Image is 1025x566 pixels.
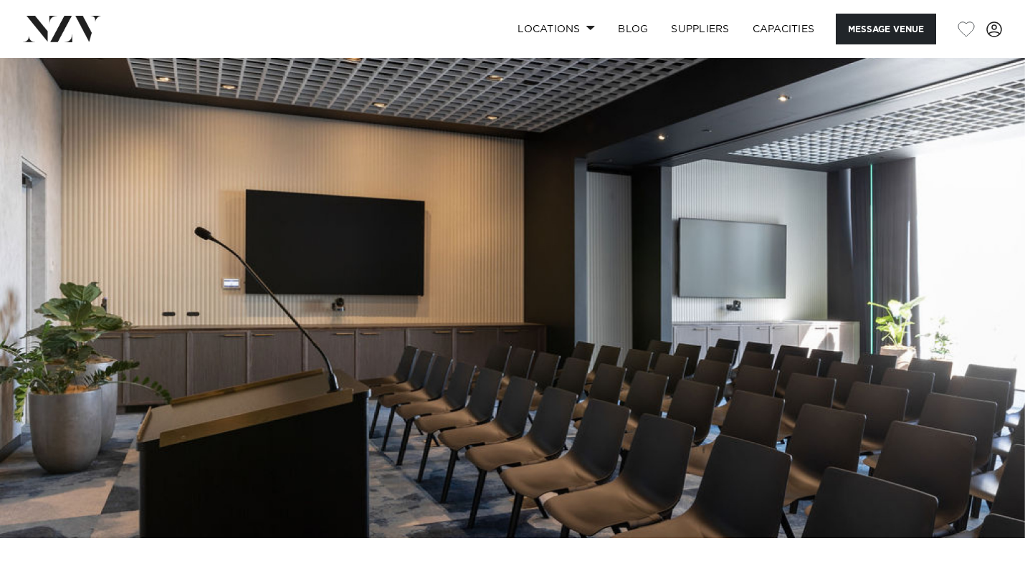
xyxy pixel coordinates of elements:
[506,14,606,44] a: Locations
[23,16,101,42] img: nzv-logo.png
[606,14,659,44] a: BLOG
[741,14,826,44] a: Capacities
[836,14,936,44] button: Message Venue
[659,14,740,44] a: SUPPLIERS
